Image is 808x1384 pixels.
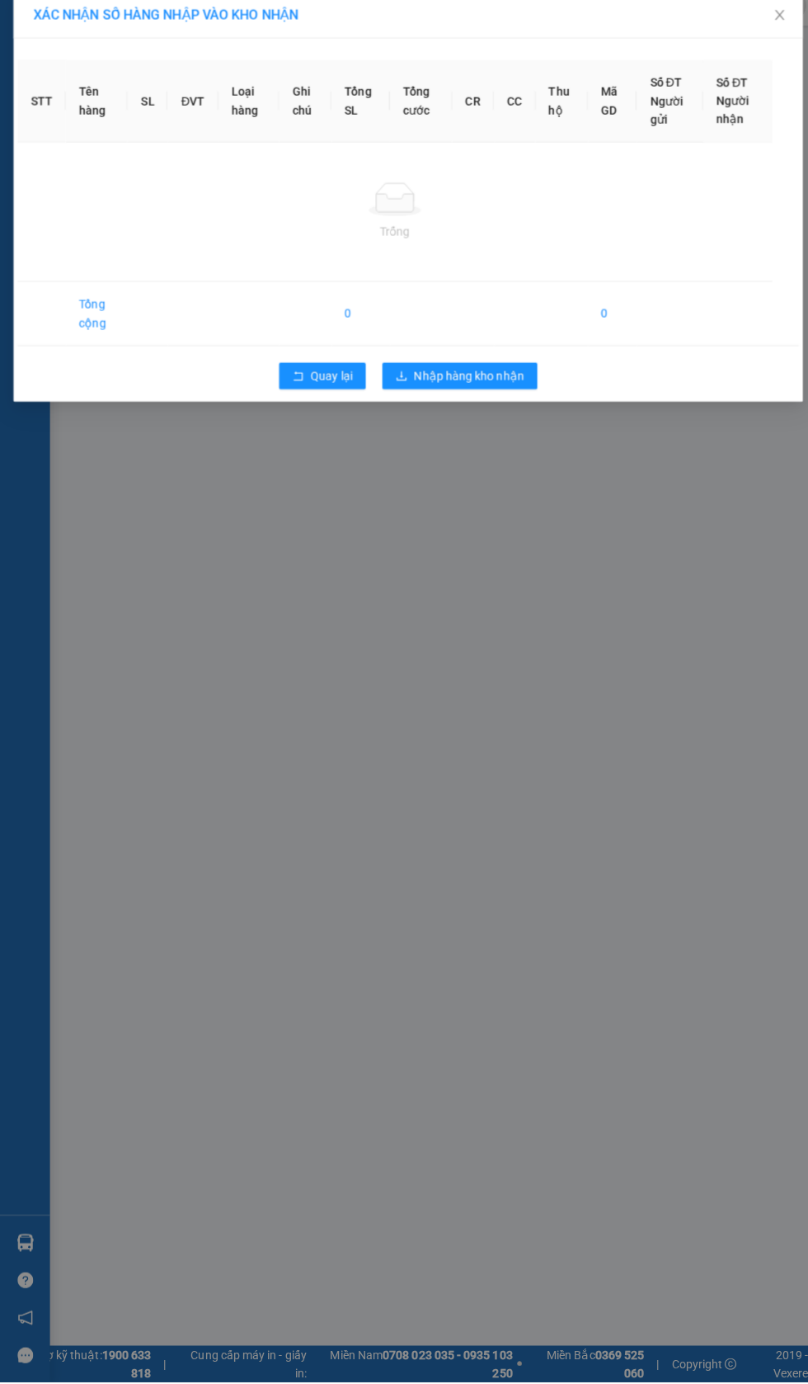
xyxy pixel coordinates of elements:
span: Người nhận [709,109,742,140]
span: download [392,382,403,395]
th: Loại hàng [216,75,277,157]
th: ĐVT [166,75,215,157]
th: Mã GD [582,75,631,157]
button: Close [749,8,795,54]
span: XÁC NHẬN SỐ HÀNG NHẬP VÀO KHO NHẬN [33,22,295,38]
th: Tên hàng [65,75,126,157]
span: Người gửi [643,109,676,140]
span: Số ĐT [643,91,674,104]
th: CR [448,75,489,157]
span: rollback [289,382,301,395]
span: close [765,24,778,37]
th: STT [17,75,65,157]
th: CC [489,75,530,157]
th: Thu hộ [530,75,582,157]
button: rollbackQuay lại [276,375,362,401]
span: Nhập hàng kho nhận [410,379,519,397]
th: Tổng cước [386,75,448,157]
th: Ghi chú [276,75,328,157]
div: Trống [31,236,751,254]
th: Tổng SL [328,75,386,157]
td: 0 [328,295,386,358]
span: Số ĐT [709,91,740,104]
td: 0 [582,295,631,358]
td: Tổng cộng [65,295,126,358]
span: Quay lại [308,379,349,397]
th: SL [126,75,166,157]
button: downloadNhập hàng kho nhận [378,375,532,401]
